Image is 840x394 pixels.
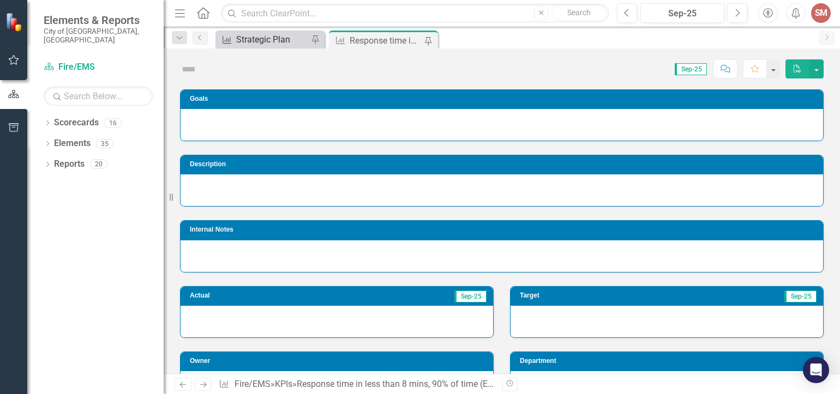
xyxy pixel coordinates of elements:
a: Strategic Plan [218,33,308,46]
button: SM [811,3,831,23]
span: Search [567,8,591,17]
a: Reports [54,158,85,171]
span: Sep-25 [675,63,707,75]
img: Not Defined [180,60,197,78]
button: Search [551,5,606,21]
h3: Actual [190,292,302,299]
span: Sep-25 [784,290,817,302]
h3: Description [190,161,818,168]
div: Sep-25 [644,7,721,20]
div: Response time in less than 8 mins, 90% of time (Emergency Fire/EMS calls) [350,34,422,47]
a: Fire/EMS [235,379,271,389]
input: Search ClearPoint... [221,4,609,23]
a: Scorecards [54,117,99,129]
div: 16 [104,118,122,128]
div: Response time in less than 8 mins, 90% of time (Emergency Fire/EMS calls) [297,379,587,389]
h3: Owner [190,357,488,365]
div: » » [219,378,494,391]
div: Open Intercom Messenger [803,357,829,383]
div: 20 [90,160,107,169]
button: Sep-25 [640,3,724,23]
h3: Target [520,292,630,299]
div: Strategic Plan [236,33,308,46]
h3: Internal Notes [190,226,818,233]
span: Sep-25 [454,290,487,302]
a: Fire/EMS [44,61,153,74]
small: City of [GEOGRAPHIC_DATA], [GEOGRAPHIC_DATA] [44,27,153,45]
div: 35 [96,139,113,148]
h3: Goals [190,95,818,102]
a: KPIs [275,379,292,389]
img: ClearPoint Strategy [5,13,25,32]
h3: Department [520,357,818,365]
span: Elements & Reports [44,14,153,27]
a: Elements [54,137,91,150]
input: Search Below... [44,87,153,106]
